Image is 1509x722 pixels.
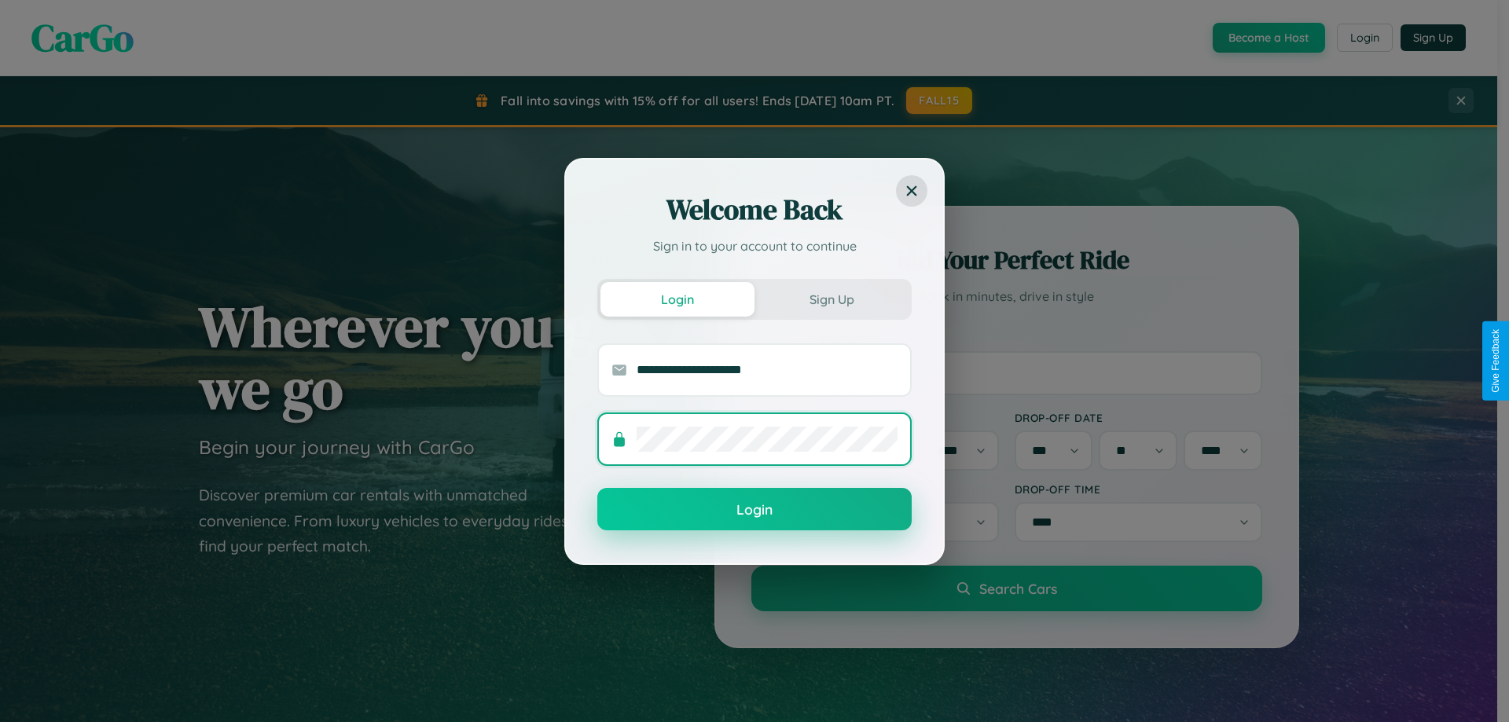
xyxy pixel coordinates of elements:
button: Sign Up [754,282,909,317]
button: Login [600,282,754,317]
button: Login [597,488,912,530]
div: Give Feedback [1490,329,1501,393]
h2: Welcome Back [597,191,912,229]
p: Sign in to your account to continue [597,236,912,255]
